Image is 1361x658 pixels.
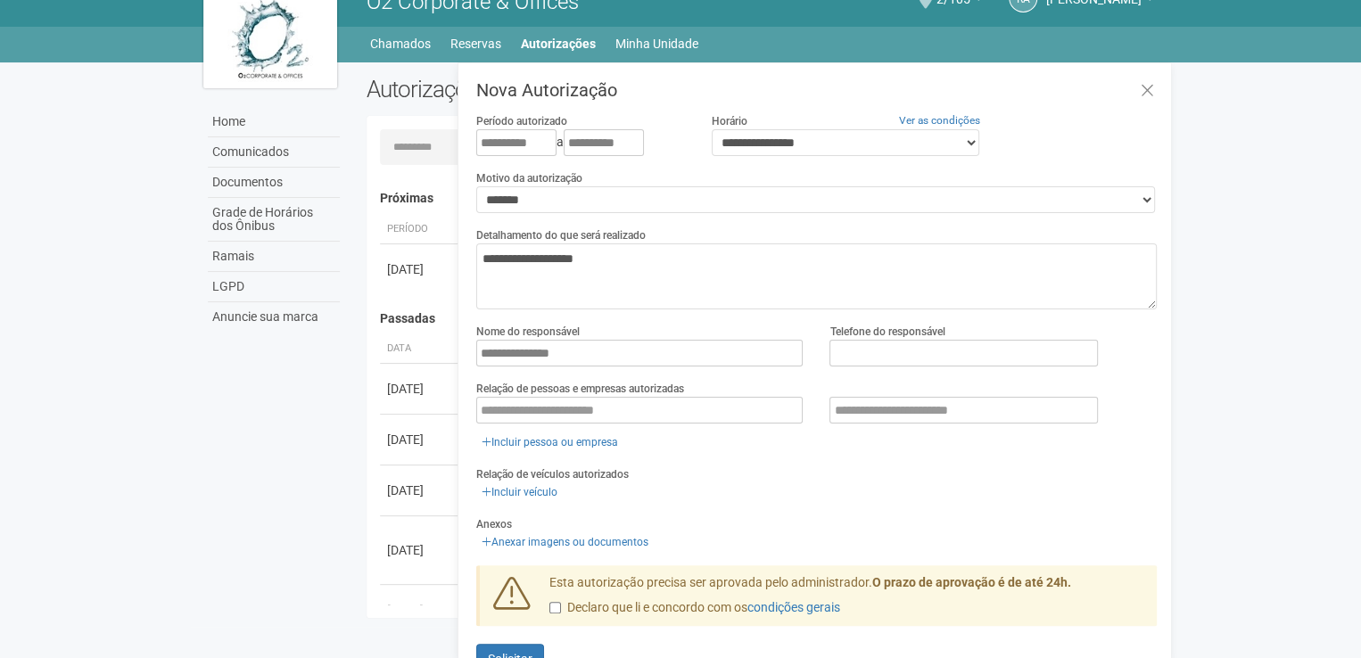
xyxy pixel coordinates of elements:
[476,227,646,243] label: Detalhamento do que será realizado
[380,192,1144,205] h4: Próximas
[387,601,453,619] div: [DATE]
[476,170,582,186] label: Motivo da autorização
[476,516,512,532] label: Anexos
[829,324,944,340] label: Telefone do responsável
[387,380,453,398] div: [DATE]
[370,31,431,56] a: Chamados
[476,129,685,156] div: a
[208,168,340,198] a: Documentos
[549,599,840,617] label: Declaro que li e concordo com os
[476,81,1157,99] h3: Nova Autorização
[872,575,1071,589] strong: O prazo de aprovação é de até 24h.
[476,466,629,482] label: Relação de veículos autorizados
[367,76,748,103] h2: Autorizações
[476,324,580,340] label: Nome do responsável
[208,272,340,302] a: LGPD
[899,114,980,127] a: Ver as condições
[380,334,460,364] th: Data
[208,198,340,242] a: Grade de Horários dos Ônibus
[476,381,684,397] label: Relação de pessoas e empresas autorizadas
[387,260,453,278] div: [DATE]
[208,242,340,272] a: Ramais
[712,113,747,129] label: Horário
[208,302,340,332] a: Anuncie sua marca
[521,31,596,56] a: Autorizações
[476,532,654,552] a: Anexar imagens ou documentos
[450,31,501,56] a: Reservas
[615,31,698,56] a: Minha Unidade
[387,481,453,499] div: [DATE]
[208,107,340,137] a: Home
[549,602,561,613] input: Declaro que li e concordo com oscondições gerais
[387,431,453,448] div: [DATE]
[387,541,453,559] div: [DATE]
[747,600,840,614] a: condições gerais
[536,574,1157,626] div: Esta autorização precisa ser aprovada pelo administrador.
[476,432,623,452] a: Incluir pessoa ou empresa
[208,137,340,168] a: Comunicados
[476,482,563,502] a: Incluir veículo
[476,113,567,129] label: Período autorizado
[380,312,1144,325] h4: Passadas
[380,215,460,244] th: Período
